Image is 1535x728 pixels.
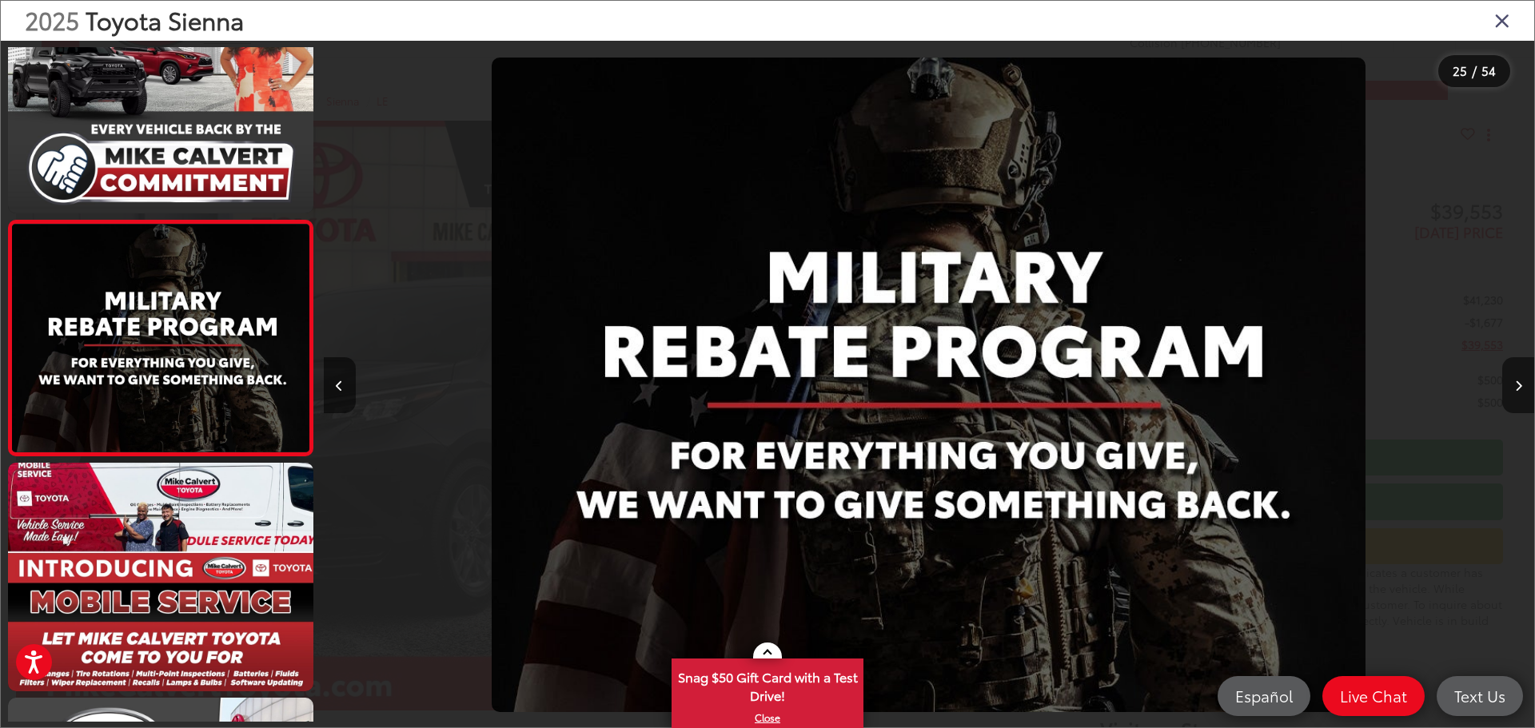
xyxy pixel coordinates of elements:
span: Snag $50 Gift Card with a Test Drive! [673,660,862,709]
div: 2025 Toyota Sienna LE 24 [323,58,1533,713]
span: Toyota Sienna [86,2,244,37]
span: / [1470,66,1478,77]
span: 2025 [25,2,79,37]
a: Live Chat [1322,676,1425,716]
span: Live Chat [1332,686,1415,706]
img: 2025 Toyota Sienna LE [9,224,312,451]
i: Close gallery [1494,10,1510,30]
span: 25 [1453,62,1467,79]
a: Text Us [1437,676,1523,716]
img: 2025 Toyota Sienna LE [492,58,1366,713]
a: Español [1218,676,1310,716]
button: Next image [1502,357,1534,413]
img: 2025 Toyota Sienna LE [5,460,316,694]
span: Español [1227,686,1301,706]
span: Text Us [1446,686,1513,706]
span: 54 [1481,62,1496,79]
button: Previous image [324,357,356,413]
